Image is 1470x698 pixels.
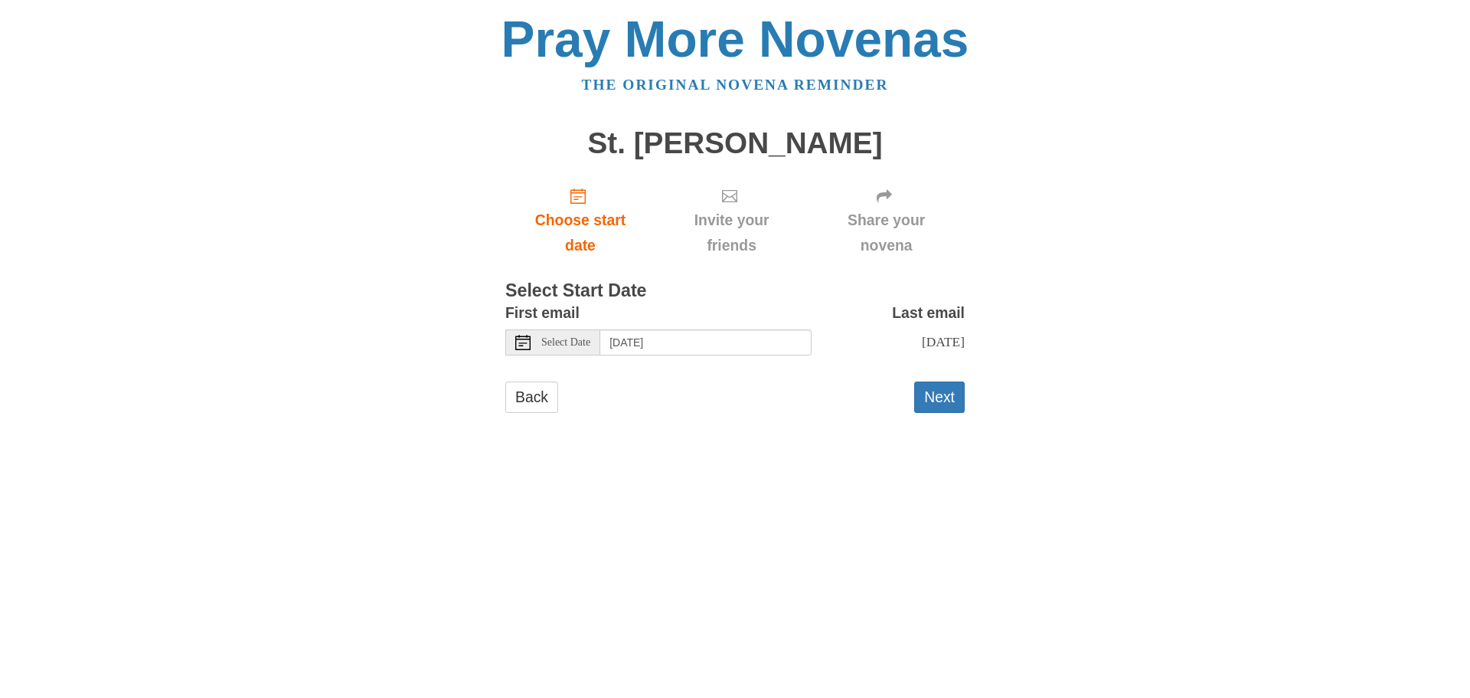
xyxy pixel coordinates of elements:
h1: St. [PERSON_NAME] [505,127,965,160]
span: [DATE] [922,334,965,349]
a: Choose start date [505,175,655,266]
h3: Select Start Date [505,281,965,301]
span: Invite your friends [671,208,792,258]
a: Pray More Novenas [501,11,969,67]
a: The original novena reminder [582,77,889,93]
span: Share your novena [823,208,949,258]
label: First email [505,300,580,326]
button: Next [914,382,965,413]
span: Select Date [541,337,590,348]
div: Click "Next" to confirm your start date first. [808,175,965,266]
div: Click "Next" to confirm your start date first. [655,175,808,266]
span: Choose start date [521,208,640,258]
label: Last email [892,300,965,326]
a: Back [505,382,558,413]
